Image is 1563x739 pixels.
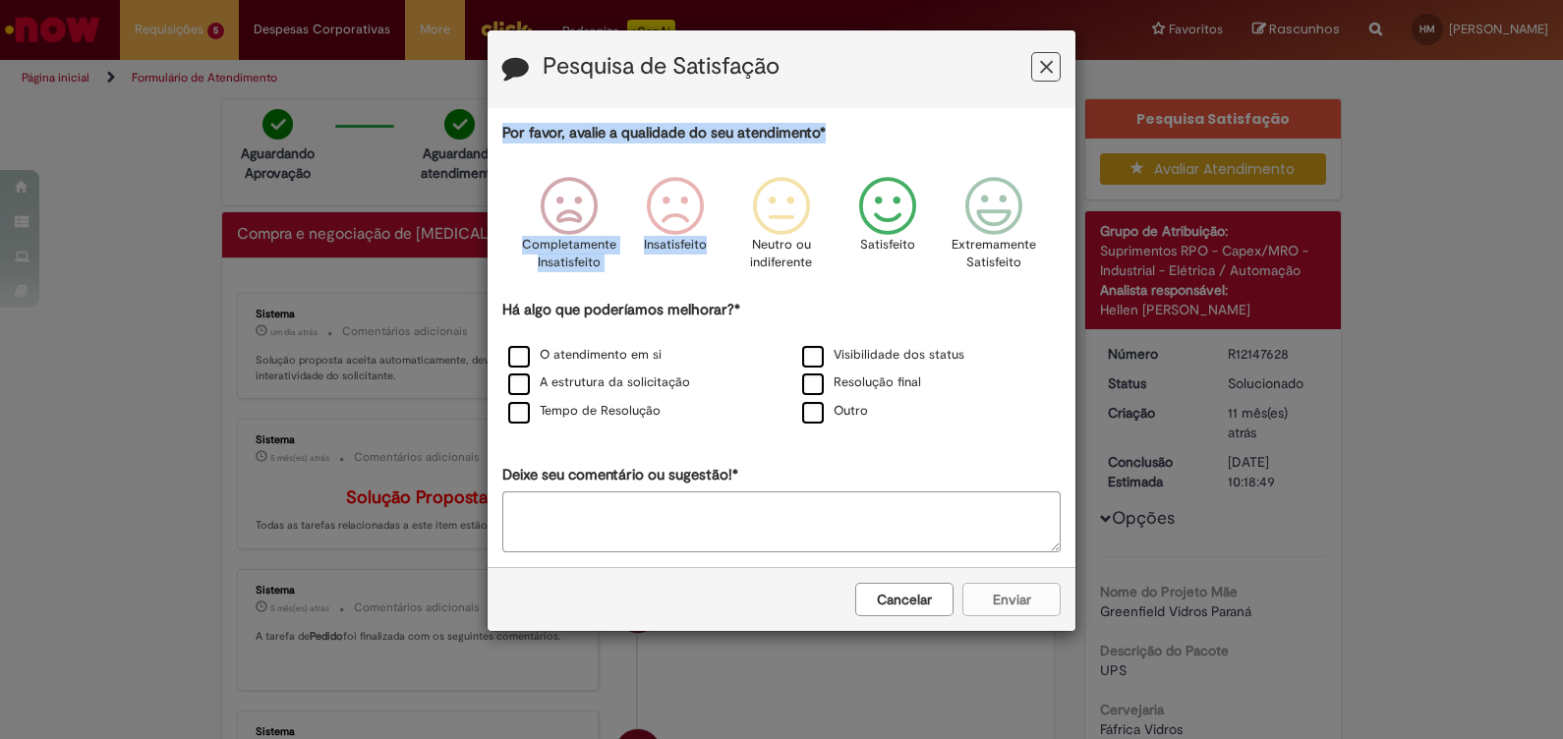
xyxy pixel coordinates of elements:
div: Extremamente Satisfeito [944,162,1044,297]
label: Outro [802,402,868,421]
div: Há algo que poderíamos melhorar?* [502,300,1061,426]
div: Neutro ou indiferente [731,162,832,297]
label: Visibilidade dos status [802,346,964,365]
div: Satisfeito [838,162,938,297]
div: Insatisfeito [625,162,725,297]
label: Tempo de Resolução [508,402,661,421]
p: Extremamente Satisfeito [952,236,1036,272]
p: Insatisfeito [644,236,707,255]
label: Deixe seu comentário ou sugestão!* [502,465,738,485]
p: Neutro ou indiferente [746,236,817,272]
label: Pesquisa de Satisfação [543,54,780,80]
label: Por favor, avalie a qualidade do seu atendimento* [502,123,826,143]
label: Resolução final [802,373,921,392]
p: Satisfeito [860,236,915,255]
button: Cancelar [855,583,954,616]
p: Completamente Insatisfeito [522,236,616,272]
label: O atendimento em si [508,346,662,365]
label: A estrutura da solicitação [508,373,690,392]
div: Completamente Insatisfeito [518,162,618,297]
